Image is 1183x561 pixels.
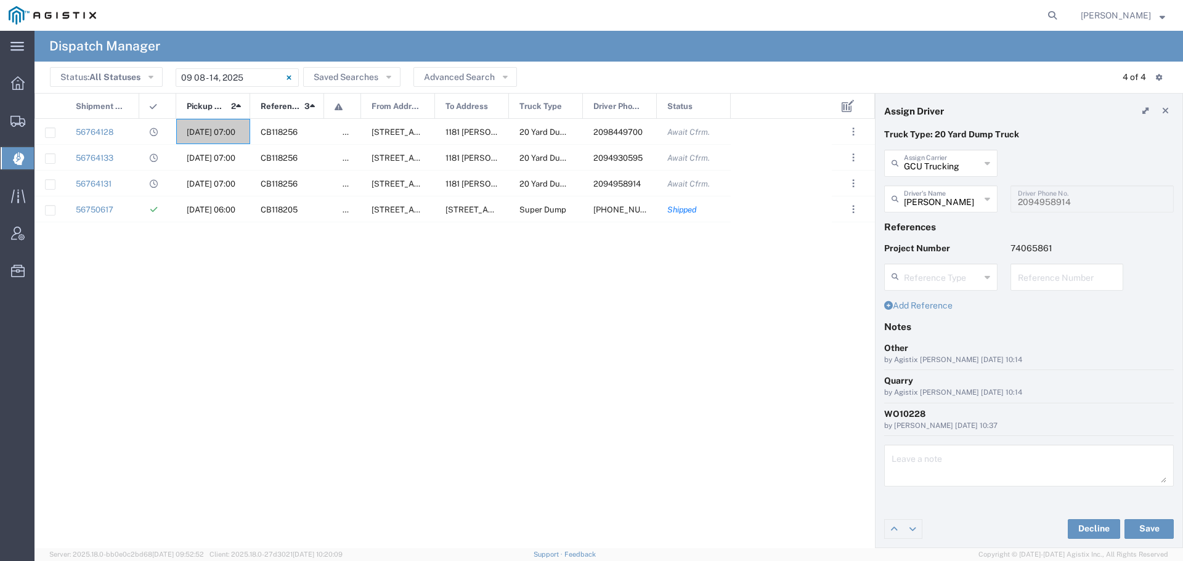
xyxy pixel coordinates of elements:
[261,94,300,119] span: Reference
[667,153,710,163] span: Await Cfrm.
[187,179,235,188] span: 09/10/2025, 07:00
[519,127,595,137] span: 20 Yard Dump Truck
[49,551,204,558] span: Server: 2025.18.0-bb0e0c2bd68
[303,67,400,87] button: Saved Searches
[519,205,566,214] span: Super Dump
[445,94,488,119] span: To Address
[413,67,517,87] button: Advanced Search
[50,67,163,87] button: Status:All Statuses
[187,205,235,214] span: 09/09/2025, 06:00
[1123,71,1146,84] div: 4 of 4
[9,6,96,25] img: logo
[76,153,113,163] a: 56764133
[445,153,750,163] span: 1181 Zuckerman Rd, Stockton, California, United States
[76,94,126,119] span: Shipment No.
[593,153,643,163] span: 2094930595
[564,551,596,558] a: Feedback
[76,205,113,214] a: 56750617
[884,242,998,255] p: Project Number
[884,128,1174,141] p: Truck Type: 20 Yard Dump Truck
[445,127,750,137] span: 1181 Zuckerman Rd, Stockton, California, United States
[978,549,1168,560] span: Copyright © [DATE]-[DATE] Agistix Inc., All Rights Reserved
[445,205,635,214] span: 1524 N Carpenter Rd, Modesto, California, 95351, United States
[845,175,862,192] button: ...
[372,205,494,214] span: 26292 E River Rd, Escalon, California, 95320, United States
[884,355,1174,366] div: by Agistix [PERSON_NAME] [DATE] 10:14
[667,127,710,137] span: Await Cfrm.
[89,72,140,82] span: All Statuses
[845,149,862,166] button: ...
[343,153,361,163] span: false
[261,153,298,163] span: CB118256
[852,202,855,217] span: . . .
[1068,519,1120,539] button: Decline
[885,520,903,538] a: Edit previous row
[372,94,421,119] span: From Address
[152,551,204,558] span: [DATE] 09:52:52
[845,123,862,140] button: ...
[372,179,494,188] span: 26292 E River Rd, Escalon, California, 95320, United States
[187,94,227,119] span: Pickup Date and Time
[1080,8,1166,23] button: [PERSON_NAME]
[304,94,310,119] span: 3
[343,127,361,137] span: false
[852,124,855,139] span: . . .
[884,387,1174,398] div: by Agistix [PERSON_NAME] [DATE] 10:14
[187,153,235,163] span: 09/10/2025, 07:00
[293,551,343,558] span: [DATE] 10:20:09
[343,179,361,188] span: false
[1010,242,1124,255] p: 74065861
[187,127,235,137] span: 09/10/2025, 07:00
[593,127,643,137] span: 2098449700
[593,94,643,119] span: Driver Phone No.
[903,520,922,538] a: Edit next row
[261,179,298,188] span: CB118256
[884,408,1174,421] div: WO10228
[49,31,160,62] h4: Dispatch Manager
[209,551,343,558] span: Client: 2025.18.0-27d3021
[884,321,1174,332] h4: Notes
[76,179,112,188] a: 56764131
[852,176,855,191] span: . . .
[884,374,1174,387] div: Quarry
[667,205,697,214] span: Shipped
[445,179,750,188] span: 1181 Zuckerman Rd, Stockton, California, United States
[1081,9,1151,22] span: Robert Casaus
[884,342,1174,355] div: Other
[1124,519,1174,539] button: Save
[852,150,855,165] span: . . .
[519,179,595,188] span: 20 Yard Dump Truck
[519,94,562,119] span: Truck Type
[593,179,641,188] span: 2094958914
[884,105,944,116] h4: Assign Driver
[884,221,1174,232] h4: References
[231,94,236,119] span: 2
[593,205,666,214] span: 650-521-3377
[667,94,693,119] span: Status
[519,153,595,163] span: 20 Yard Dump Truck
[261,127,298,137] span: CB118256
[534,551,564,558] a: Support
[76,127,113,137] a: 56764128
[884,301,953,310] a: Add Reference
[372,153,494,163] span: 26292 E River Rd, Escalon, California, 95320, United States
[372,127,494,137] span: 26292 E River Rd, Escalon, California, 95320, United States
[845,201,862,218] button: ...
[261,205,298,214] span: CB118205
[667,179,710,188] span: Await Cfrm.
[343,205,361,214] span: false
[884,421,1174,432] div: by [PERSON_NAME] [DATE] 10:37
